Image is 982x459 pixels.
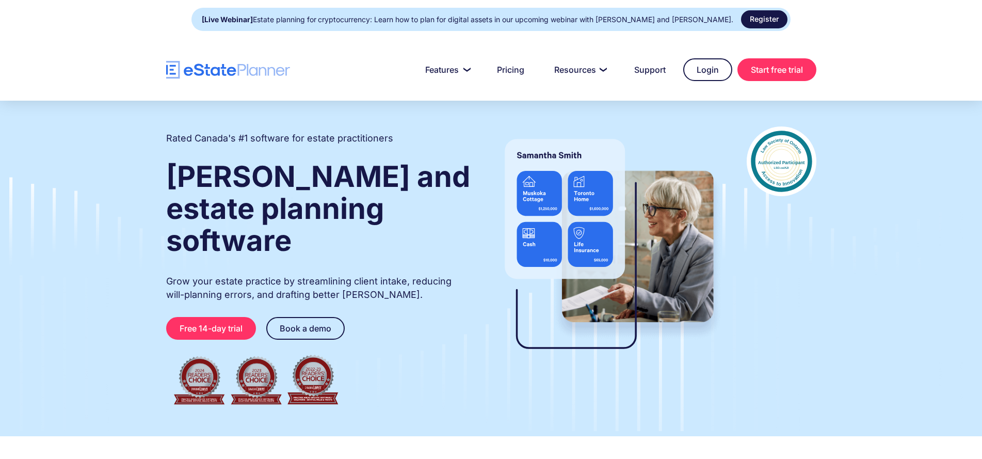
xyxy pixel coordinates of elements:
[166,61,290,79] a: home
[741,10,787,28] a: Register
[683,58,732,81] a: Login
[202,15,253,24] strong: [Live Webinar]
[166,132,393,145] h2: Rated Canada's #1 software for estate practitioners
[266,317,345,340] a: Book a demo
[737,58,816,81] a: Start free trial
[202,12,733,27] div: Estate planning for cryptocurrency: Learn how to plan for digital assets in our upcoming webinar ...
[413,59,479,80] a: Features
[622,59,678,80] a: Support
[485,59,537,80] a: Pricing
[166,317,256,340] a: Free 14-day trial
[542,59,617,80] a: Resources
[166,275,472,302] p: Grow your estate practice by streamlining client intake, reducing will-planning errors, and draft...
[492,126,726,369] img: estate planner showing wills to their clients, using eState Planner, a leading estate planning so...
[166,159,470,258] strong: [PERSON_NAME] and estate planning software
